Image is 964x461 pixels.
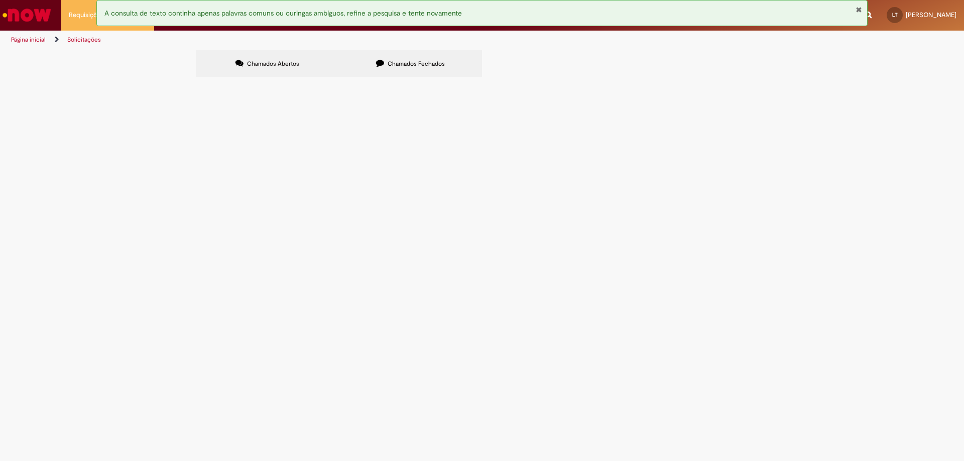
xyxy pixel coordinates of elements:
span: LT [892,12,898,18]
ul: Trilhas de página [8,31,635,49]
span: Chamados Abertos [247,60,299,68]
a: Página inicial [11,36,46,44]
span: Requisições [69,10,104,20]
span: A consulta de texto continha apenas palavras comuns ou curingas ambíguos, refine a pesquisa e ten... [104,9,462,18]
button: Fechar Notificação [856,6,862,14]
span: Chamados Fechados [388,60,445,68]
span: [PERSON_NAME] [906,11,956,19]
img: ServiceNow [1,5,53,25]
a: Solicitações [67,36,101,44]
